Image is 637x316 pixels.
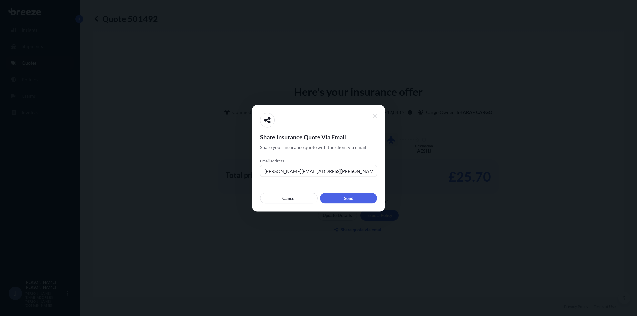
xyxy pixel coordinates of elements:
[344,195,353,201] p: Send
[260,165,377,177] input: example@gmail.com
[260,144,366,150] span: Share your insurance quote with the client via email
[282,195,296,201] p: Cancel
[320,193,377,203] button: Send
[260,133,377,141] span: Share Insurance Quote Via Email
[260,193,318,203] button: Cancel
[260,158,377,163] span: Email address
